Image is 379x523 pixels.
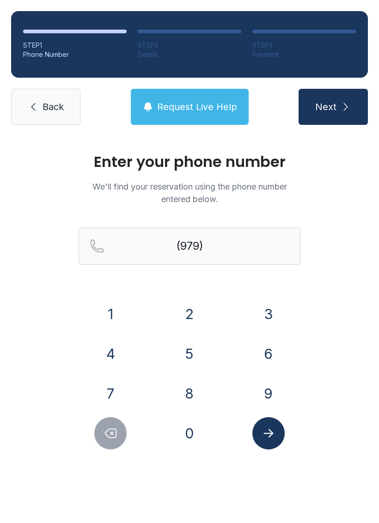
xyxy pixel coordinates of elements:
div: STEP 3 [252,41,356,50]
button: 3 [252,298,285,330]
button: 1 [94,298,127,330]
span: Request Live Help [157,100,237,113]
button: 2 [173,298,206,330]
div: Details [138,50,241,59]
span: Back [43,100,64,113]
button: 9 [252,377,285,410]
button: 0 [173,417,206,449]
button: 4 [94,338,127,370]
p: We'll find your reservation using the phone number entered below. [79,180,300,205]
button: 7 [94,377,127,410]
input: Reservation phone number [79,228,300,265]
button: 5 [173,338,206,370]
button: Delete number [94,417,127,449]
button: Submit lookup form [252,417,285,449]
button: 8 [173,377,206,410]
h1: Enter your phone number [79,154,300,169]
div: Phone Number [23,50,127,59]
div: STEP 1 [23,41,127,50]
div: STEP 2 [138,41,241,50]
button: 6 [252,338,285,370]
span: Next [315,100,336,113]
div: Payment [252,50,356,59]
